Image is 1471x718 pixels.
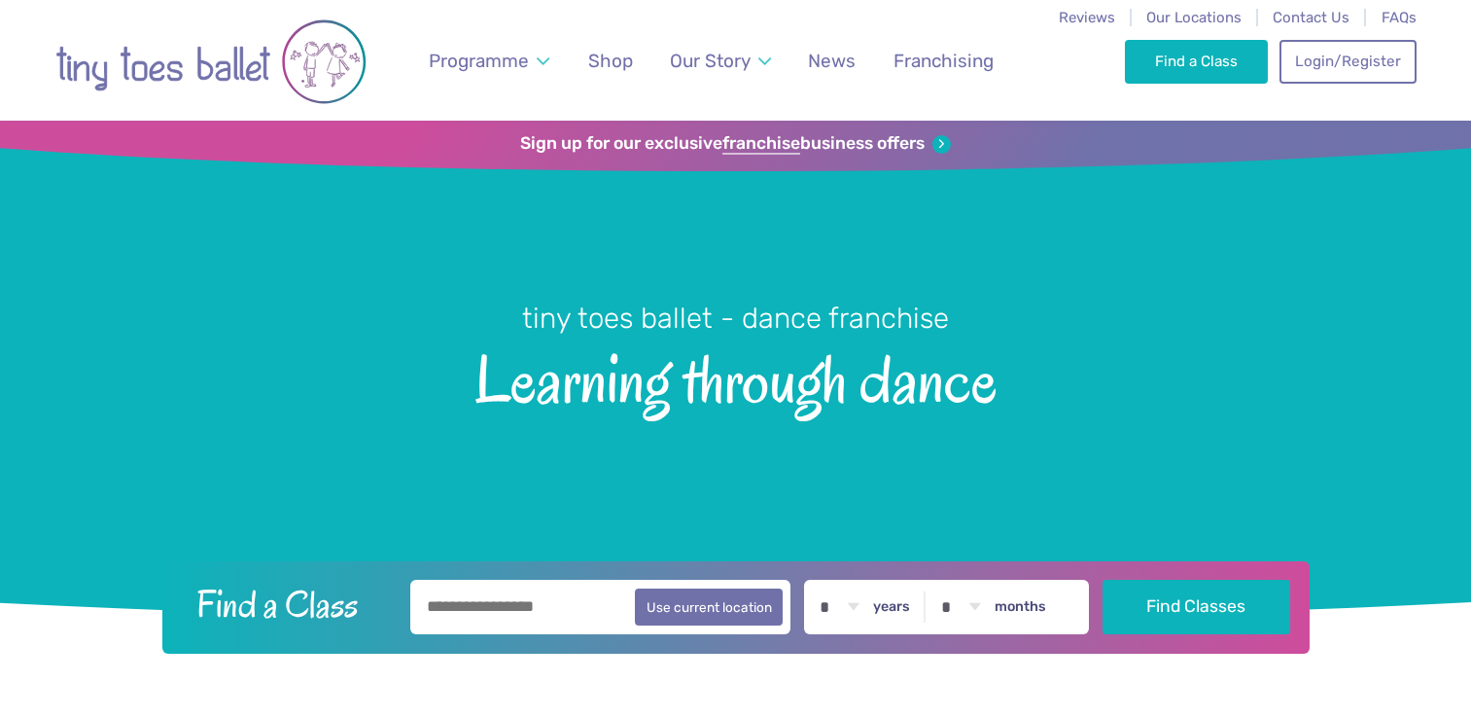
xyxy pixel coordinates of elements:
a: Find a Class [1125,40,1268,83]
a: Login/Register [1279,40,1416,83]
span: Learning through dance [34,338,1437,416]
label: months [995,598,1046,616]
h2: Find a Class [181,580,397,628]
a: Franchising [884,38,1002,84]
a: Contact Us [1273,9,1349,26]
button: Use current location [635,589,784,626]
span: Programme [429,50,529,72]
label: years [873,598,910,616]
a: Reviews [1059,9,1115,26]
img: tiny toes ballet [55,13,367,111]
a: Shop [578,38,642,84]
a: Our Story [660,38,780,84]
a: Our Locations [1146,9,1242,26]
span: Franchising [893,50,994,72]
strong: franchise [722,133,800,155]
button: Find Classes [1103,580,1290,634]
span: Our Story [670,50,751,72]
small: tiny toes ballet - dance franchise [522,302,949,335]
span: News [808,50,856,72]
a: News [799,38,865,84]
a: FAQs [1382,9,1417,26]
a: Sign up for our exclusivefranchisebusiness offers [520,133,951,155]
a: Programme [419,38,558,84]
span: Shop [588,50,633,72]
